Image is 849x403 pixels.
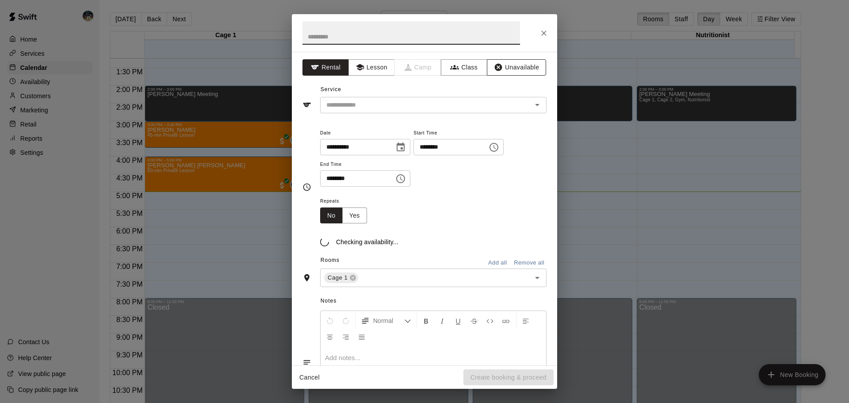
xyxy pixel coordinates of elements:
svg: Notes [302,358,311,367]
button: Open [531,99,543,111]
button: Choose date, selected date is Sep 14, 2025 [392,138,409,156]
button: Cancel [295,369,324,386]
button: Insert Link [498,313,513,329]
span: Cage 1 [324,273,351,282]
button: Format Underline [451,313,466,329]
button: Close [536,25,552,41]
svg: Timing [302,183,311,192]
button: Remove all [512,256,547,270]
span: Rooms [321,257,340,263]
span: Repeats [320,196,374,207]
button: Yes [342,207,367,224]
button: Insert Code [482,313,497,329]
button: Left Align [518,313,533,329]
button: Justify Align [354,329,369,345]
button: Class [441,59,487,76]
button: Add all [483,256,512,270]
span: Start Time [413,127,504,139]
button: Choose time, selected time is 8:00 PM [392,170,409,188]
button: No [320,207,343,224]
button: Formatting Options [357,313,415,329]
button: Redo [338,313,353,329]
span: Notes [321,294,547,308]
div: Cage 1 [324,273,358,283]
button: Center Align [322,329,337,345]
button: Undo [322,313,337,329]
button: Format Bold [419,313,434,329]
svg: Service [302,100,311,109]
span: End Time [320,159,410,171]
span: Service [321,86,341,92]
button: Choose time, selected time is 5:00 PM [485,138,503,156]
p: Checking availability... [336,238,398,246]
button: Rental [302,59,349,76]
button: Open [531,272,543,284]
button: Lesson [348,59,395,76]
button: Format Italics [435,313,450,329]
span: Date [320,127,410,139]
button: Unavailable [487,59,546,76]
span: Camps can only be created in the Services page [395,59,441,76]
button: Format Strikethrough [467,313,482,329]
svg: Rooms [302,273,311,282]
button: Right Align [338,329,353,345]
div: outlined button group [320,207,367,224]
span: Normal [373,316,404,325]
